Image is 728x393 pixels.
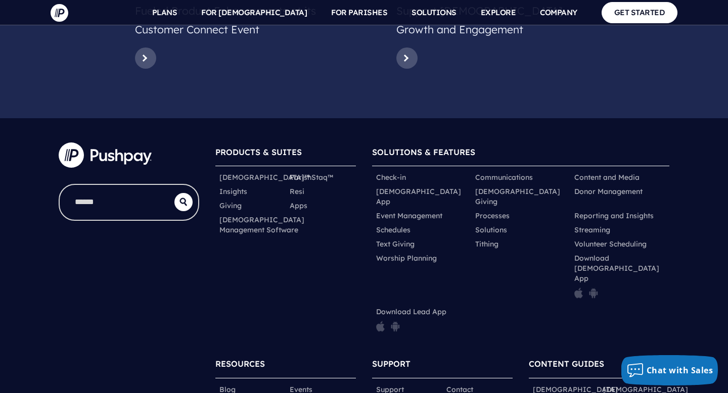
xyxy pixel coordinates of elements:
a: Solutions [475,225,507,235]
a: Tithing [475,239,498,249]
h6: SUPPORT [372,354,513,378]
h6: PRODUCTS & SUITES [215,142,356,166]
a: ParishStaq™ [290,172,333,182]
img: pp_icon_gplay.png [391,321,400,332]
button: Chat with Sales [621,355,718,385]
a: Streaming [574,225,610,235]
a: Resi [290,186,304,197]
img: pp_icon_gplay.png [589,287,598,299]
li: Download Lead App [372,305,471,338]
a: Schedules [376,225,411,235]
a: [DEMOGRAPHIC_DATA]™ [219,172,310,182]
a: GET STARTED [602,2,678,23]
a: Giving [219,201,242,211]
a: [DEMOGRAPHIC_DATA] Giving [475,186,566,207]
img: pp_icon_appstore.png [376,321,385,332]
h6: CONTENT GUIDES [529,354,669,378]
img: pp_icon_appstore.png [574,287,583,299]
a: [DEMOGRAPHIC_DATA] Management Software [219,215,304,235]
a: Donor Management [574,186,643,197]
a: Processes [475,211,510,221]
a: Content and Media [574,172,640,182]
a: Event Management [376,211,442,221]
a: Insights [219,186,247,197]
a: Check-in [376,172,406,182]
a: Apps [290,201,307,211]
li: Download [DEMOGRAPHIC_DATA] App [570,251,669,305]
h6: SOLUTIONS & FEATURES [372,142,669,166]
a: Worship Planning [376,253,437,263]
a: Reporting and Insights [574,211,654,221]
a: Text Giving [376,239,415,249]
a: Volunteer Scheduling [574,239,647,249]
h6: RESOURCES [215,354,356,378]
a: [DEMOGRAPHIC_DATA] App [376,186,467,207]
a: Communications [475,172,533,182]
span: Chat with Sales [647,365,713,376]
